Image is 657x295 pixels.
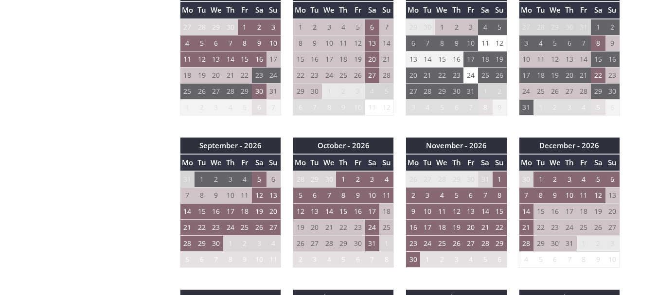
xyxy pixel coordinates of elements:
[591,188,605,204] td: 12
[562,171,577,188] td: 3
[605,83,620,99] td: 30
[449,154,464,171] th: Th
[209,67,223,83] td: 20
[548,171,562,188] td: 2
[238,51,252,67] td: 15
[435,35,449,51] td: 8
[252,1,266,18] th: Sa
[420,83,435,99] td: 28
[238,1,252,18] th: Fr
[180,67,195,83] td: 18
[605,171,620,188] td: 6
[591,99,605,115] td: 5
[307,188,322,204] td: 6
[379,99,394,115] td: 12
[307,35,322,51] td: 9
[293,188,308,204] td: 5
[591,19,605,35] td: 1
[406,19,421,35] td: 29
[180,19,195,35] td: 27
[266,67,281,83] td: 24
[223,188,238,204] td: 10
[562,35,577,51] td: 6
[449,171,464,188] td: 29
[223,204,238,220] td: 17
[180,99,195,115] td: 1
[463,19,478,35] td: 3
[322,188,337,204] td: 7
[493,35,507,51] td: 12
[577,154,591,171] th: Fr
[435,51,449,67] td: 15
[238,83,252,99] td: 29
[449,99,464,115] td: 6
[293,51,308,67] td: 15
[252,154,266,171] th: Sa
[336,154,351,171] th: Th
[336,188,351,204] td: 8
[519,51,533,67] td: 10
[252,35,266,51] td: 9
[180,188,195,204] td: 7
[293,204,308,220] td: 12
[420,204,435,220] td: 10
[493,67,507,83] td: 26
[478,99,493,115] td: 8
[577,188,591,204] td: 11
[180,83,195,99] td: 25
[209,51,223,67] td: 13
[351,83,365,99] td: 3
[605,35,620,51] td: 9
[519,1,533,18] th: Mo
[365,51,380,67] td: 20
[180,171,195,188] td: 31
[238,188,252,204] td: 11
[493,154,507,171] th: Su
[379,204,394,220] td: 18
[307,67,322,83] td: 23
[519,35,533,51] td: 3
[406,204,421,220] td: 9
[420,51,435,67] td: 14
[519,83,533,99] td: 24
[435,1,449,18] th: We
[562,83,577,99] td: 27
[209,154,223,171] th: We
[238,154,252,171] th: Fr
[548,35,562,51] td: 5
[266,35,281,51] td: 10
[519,19,533,35] td: 27
[591,67,605,83] td: 22
[293,35,308,51] td: 8
[336,171,351,188] td: 1
[519,67,533,83] td: 17
[406,51,421,67] td: 13
[180,154,195,171] th: Mo
[493,1,507,18] th: Su
[336,83,351,99] td: 2
[591,1,605,18] th: Sa
[209,99,223,115] td: 3
[266,171,281,188] td: 6
[307,1,322,18] th: Tu
[195,171,209,188] td: 1
[336,99,351,115] td: 9
[463,154,478,171] th: Fr
[533,171,548,188] td: 1
[435,67,449,83] td: 22
[238,35,252,51] td: 8
[577,67,591,83] td: 21
[266,1,281,18] th: Su
[591,83,605,99] td: 29
[195,188,209,204] td: 8
[379,188,394,204] td: 11
[293,1,308,18] th: Mo
[478,83,493,99] td: 1
[463,83,478,99] td: 31
[420,1,435,18] th: Tu
[336,51,351,67] td: 18
[252,51,266,67] td: 16
[605,154,620,171] th: Su
[435,171,449,188] td: 28
[209,188,223,204] td: 9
